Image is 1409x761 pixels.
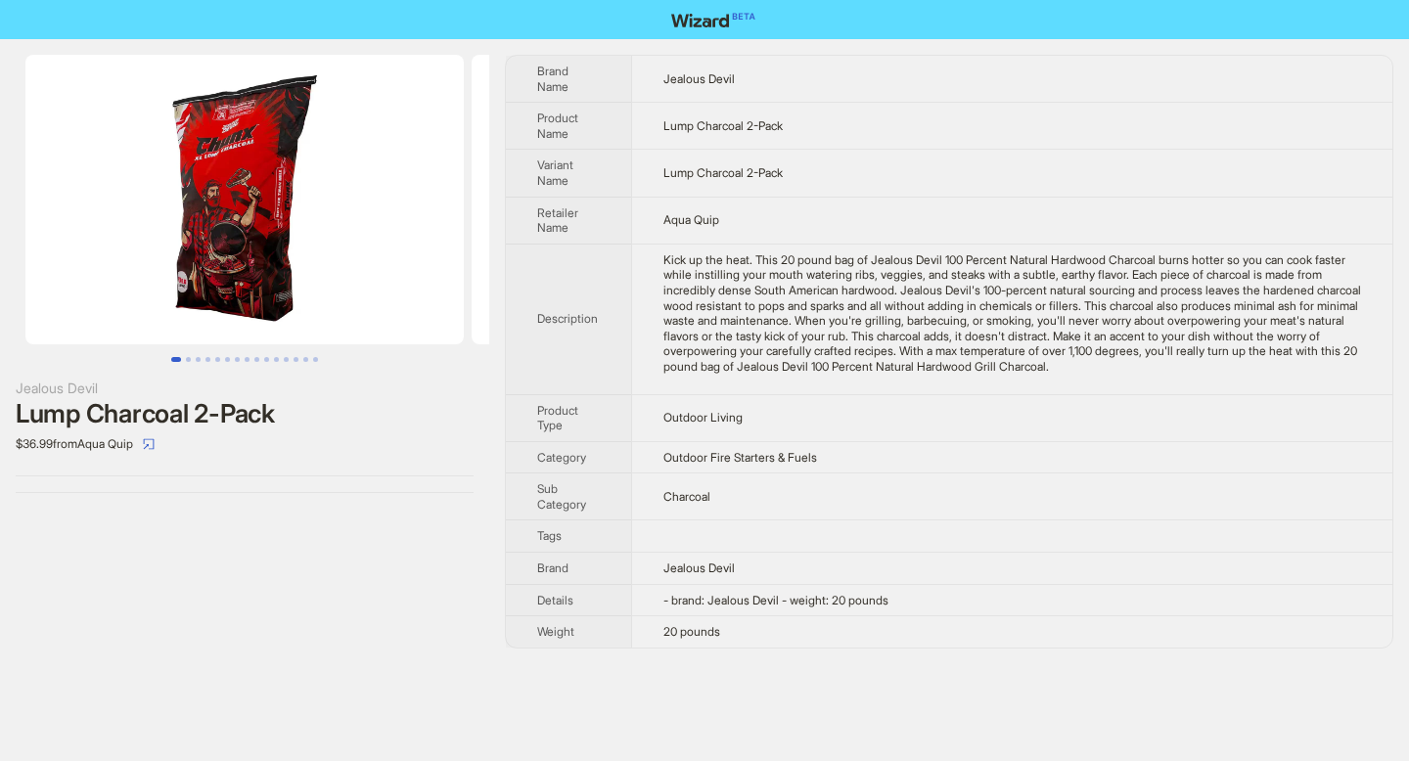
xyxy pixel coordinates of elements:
[537,111,578,141] span: Product Name
[284,357,289,362] button: Go to slide 12
[205,357,210,362] button: Go to slide 4
[663,252,1361,375] div: Kick up the heat. This 20 pound bag of Jealous Devil 100 Percent Natural Hardwood Charcoal burns ...
[472,55,910,344] img: Lump Charcoal 2-Pack Lump Charcoal 2-Pack image 2
[537,450,586,465] span: Category
[143,438,155,450] span: select
[663,489,710,504] span: Charcoal
[537,624,574,639] span: Weight
[171,357,181,362] button: Go to slide 1
[663,593,888,607] span: - brand: Jealous Devil - weight: 20 pounds
[16,428,474,460] div: $36.99 from Aqua Quip
[196,357,201,362] button: Go to slide 3
[537,157,573,188] span: Variant Name
[303,357,308,362] button: Go to slide 14
[537,205,578,236] span: Retailer Name
[294,357,298,362] button: Go to slide 13
[537,403,578,433] span: Product Type
[663,560,735,575] span: Jealous Devil
[537,64,568,94] span: Brand Name
[663,410,743,425] span: Outdoor Living
[25,55,464,344] img: Lump Charcoal 2-Pack Lump Charcoal 2-Pack image 1
[537,560,568,575] span: Brand
[537,311,598,326] span: Description
[537,481,586,512] span: Sub Category
[663,118,783,133] span: Lump Charcoal 2-Pack
[264,357,269,362] button: Go to slide 10
[663,71,735,86] span: Jealous Devil
[663,165,783,180] span: Lump Charcoal 2-Pack
[254,357,259,362] button: Go to slide 9
[16,378,474,399] div: Jealous Devil
[537,528,562,543] span: Tags
[537,593,573,607] span: Details
[663,624,720,639] span: 20 pounds
[313,357,318,362] button: Go to slide 15
[215,357,220,362] button: Go to slide 5
[245,357,250,362] button: Go to slide 8
[16,399,474,428] div: Lump Charcoal 2-Pack
[663,450,817,465] span: Outdoor Fire Starters & Fuels
[663,212,719,227] span: Aqua Quip
[274,357,279,362] button: Go to slide 11
[186,357,191,362] button: Go to slide 2
[235,357,240,362] button: Go to slide 7
[225,357,230,362] button: Go to slide 6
